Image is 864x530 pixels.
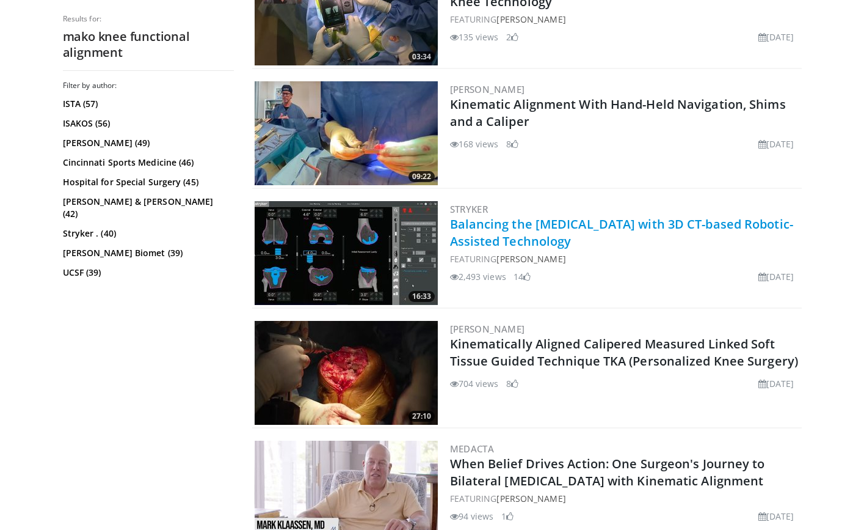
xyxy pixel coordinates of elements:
[758,31,794,43] li: [DATE]
[63,176,231,188] a: Hospital for Special Surgery (45)
[63,81,234,90] h3: Filter by author:
[255,201,438,305] a: 16:33
[450,138,499,150] li: 168 views
[450,270,506,283] li: 2,493 views
[408,51,435,62] span: 03:34
[255,81,438,185] img: 9f51b2c4-c9cd-41b9-914c-73975758001a.300x170_q85_crop-smart_upscale.jpg
[450,336,799,369] a: Kinematically Aligned Calipered Measured Linked Soft Tissue Guided Technique TKA (Personalized Kn...
[758,377,794,390] li: [DATE]
[63,156,231,169] a: Cincinnati Sports Medicine (46)
[450,83,525,95] a: [PERSON_NAME]
[450,216,793,249] a: Balancing the [MEDICAL_DATA] with 3D CT-based Robotic-Assisted Technology
[506,138,518,150] li: 8
[758,510,794,523] li: [DATE]
[450,96,786,130] a: Kinematic Alignment With Hand-Held Navigation, Shims and a Caliper
[63,98,231,110] a: ISTA (57)
[408,411,435,422] span: 27:10
[450,252,799,265] div: FEATURING
[63,247,231,259] a: [PERSON_NAME] Biomet (39)
[63,137,231,149] a: [PERSON_NAME] (49)
[63,267,231,279] a: UCSF (39)
[496,13,565,25] a: [PERSON_NAME]
[450,492,799,505] div: FEATURING
[255,321,438,425] img: ce2a24e1-57cb-4301-a1de-3e3b67123a0f.300x170_q85_crop-smart_upscale.jpg
[255,81,438,185] a: 09:22
[514,270,531,283] li: 14
[758,138,794,150] li: [DATE]
[450,455,765,489] a: When Belief Drives Action: One Surgeon's Journey to Bilateral [MEDICAL_DATA] with Kinematic Align...
[63,29,234,61] h2: mako knee functional alignment
[496,253,565,265] a: [PERSON_NAME]
[506,31,518,43] li: 2
[450,323,525,335] a: [PERSON_NAME]
[506,377,518,390] li: 8
[63,117,231,130] a: ISAKOS (56)
[496,493,565,504] a: [PERSON_NAME]
[255,321,438,425] a: 27:10
[408,171,435,182] span: 09:22
[450,443,495,455] a: Medacta
[758,270,794,283] li: [DATE]
[63,14,234,24] p: Results for:
[255,201,438,305] img: aececb5f-a7d6-40bb-96d9-26cdf3a45450.300x170_q85_crop-smart_upscale.jpg
[450,510,494,523] li: 94 views
[501,510,514,523] li: 1
[450,203,488,215] a: Stryker
[450,377,499,390] li: 704 views
[408,291,435,302] span: 16:33
[450,31,499,43] li: 135 views
[63,227,231,240] a: Stryker . (40)
[63,196,231,220] a: [PERSON_NAME] & [PERSON_NAME] (42)
[450,13,799,26] div: FEATURING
